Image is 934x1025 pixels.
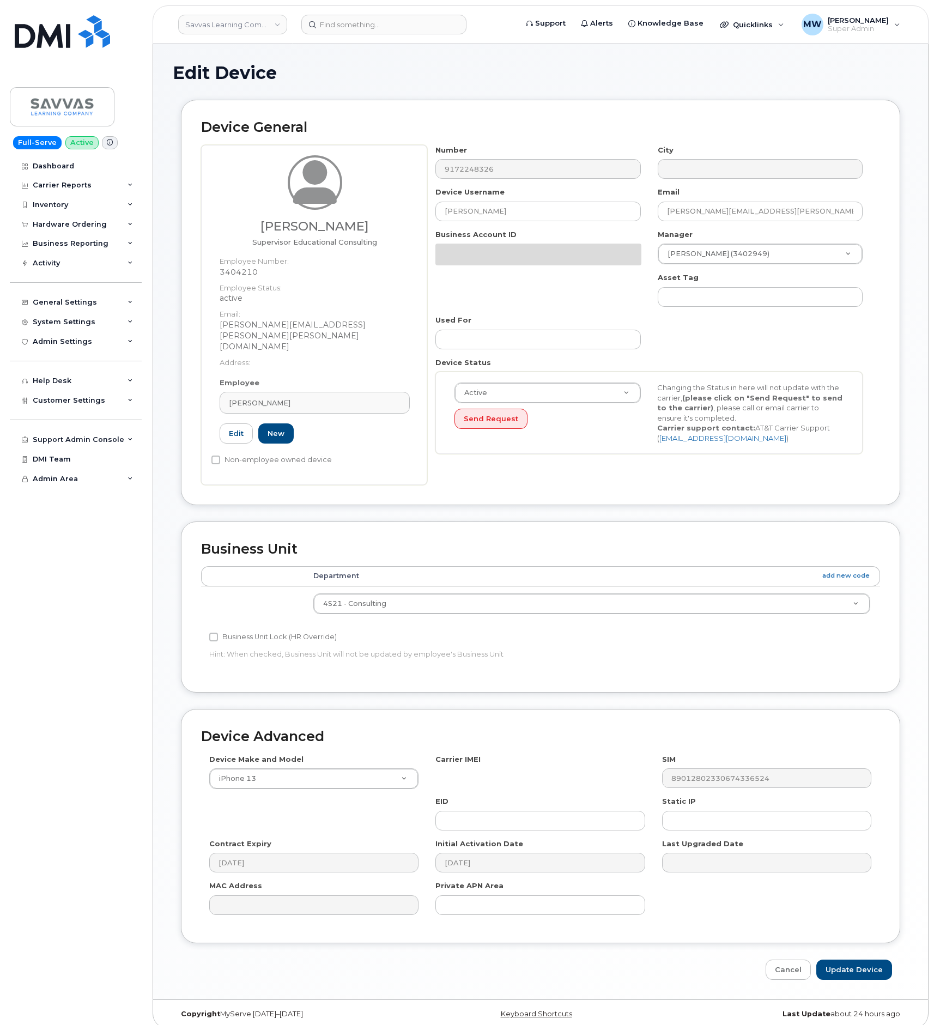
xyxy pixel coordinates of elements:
strong: Last Update [783,1010,830,1018]
p: Hint: When checked, Business Unit will not be updated by employee's Business Unit [209,649,645,659]
label: Non-employee owned device [211,453,332,466]
label: EID [435,796,448,806]
label: MAC Address [209,881,262,891]
h1: Edit Device [173,63,908,82]
dt: Employee Status: [220,277,410,293]
button: Send Request [454,409,527,429]
span: [PERSON_NAME] [229,398,290,408]
h3: [PERSON_NAME] [220,220,410,233]
a: [PERSON_NAME] (3402949) [658,244,862,264]
label: Number [435,145,467,155]
a: Cancel [766,960,811,980]
label: Initial Activation Date [435,839,523,849]
label: Static IP [662,796,696,806]
a: New [258,423,294,444]
label: Used For [435,315,471,325]
input: Non-employee owned device [211,456,220,464]
dt: Employee Number: [220,251,410,266]
dt: Address: [220,352,410,368]
a: iPhone 13 [210,769,418,789]
input: Update Device [816,960,892,980]
label: Contract Expiry [209,839,271,849]
h2: Device Advanced [201,729,880,744]
div: MyServe [DATE]–[DATE] [173,1010,418,1018]
a: [EMAIL_ADDRESS][DOMAIN_NAME] [659,434,786,442]
label: Last Upgraded Date [662,839,743,849]
h2: Device General [201,120,880,135]
strong: Copyright [181,1010,220,1018]
label: Business Account ID [435,229,517,240]
a: add new code [822,571,870,580]
strong: Carrier support contact: [657,423,755,432]
dd: [PERSON_NAME][EMAIL_ADDRESS][PERSON_NAME][PERSON_NAME][DOMAIN_NAME] [220,319,410,352]
label: SIM [662,754,676,765]
label: Device Status [435,357,491,368]
span: Job title [252,238,377,246]
label: Employee [220,378,259,388]
label: Carrier IMEI [435,754,481,765]
a: 4S21 - Consulting [314,594,870,614]
div: Changing the Status in here will not update with the carrier, , please call or email carrier to e... [649,383,852,443]
label: Asset Tag [658,272,699,283]
a: Active [455,383,640,403]
span: iPhone 13 [213,774,256,784]
label: Manager [658,229,693,240]
label: Email [658,187,680,197]
input: Business Unit Lock (HR Override) [209,633,218,641]
th: Department [304,566,880,586]
label: Device Username [435,187,505,197]
span: Active [458,388,487,398]
strong: (please click on "Send Request" to send to the carrier) [657,393,842,413]
label: Device Make and Model [209,754,304,765]
label: City [658,145,674,155]
a: [PERSON_NAME] [220,392,410,414]
div: about 24 hours ago [663,1010,908,1018]
label: Private APN Area [435,881,504,891]
a: Keyboard Shortcuts [501,1010,572,1018]
h2: Business Unit [201,542,880,557]
dt: Email: [220,304,410,319]
span: 4S21 - Consulting [323,599,386,608]
dd: active [220,293,410,304]
a: Edit [220,423,253,444]
dd: 3404210 [220,266,410,277]
label: Business Unit Lock (HR Override) [209,630,337,644]
span: [PERSON_NAME] (3402949) [661,249,769,259]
